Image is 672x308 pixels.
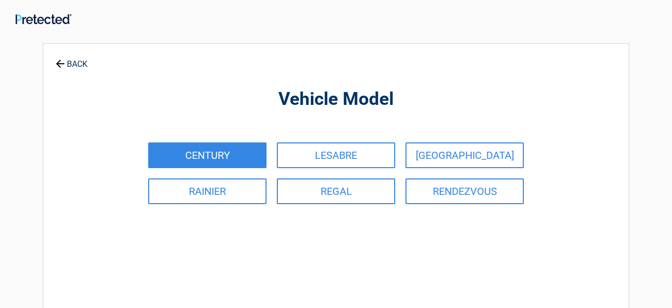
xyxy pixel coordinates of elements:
[54,50,90,68] a: BACK
[277,142,395,168] a: LESABRE
[100,87,572,112] h2: Vehicle Model
[277,178,395,204] a: REGAL
[148,142,267,168] a: CENTURY
[15,14,72,24] img: Main Logo
[148,178,267,204] a: RAINIER
[405,142,524,168] a: [GEOGRAPHIC_DATA]
[405,178,524,204] a: RENDEZVOUS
